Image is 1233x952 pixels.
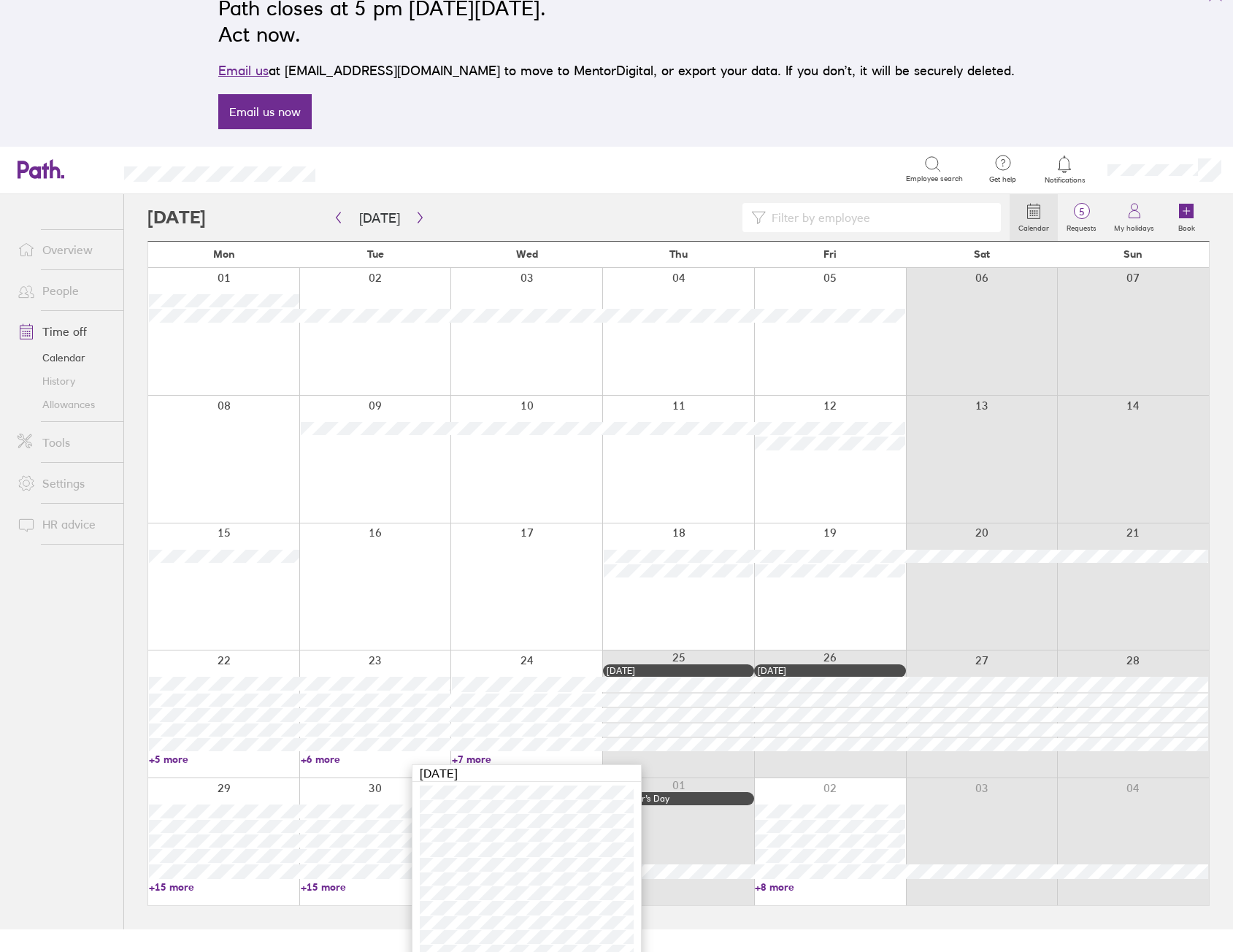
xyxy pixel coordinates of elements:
div: [DATE] [758,666,902,676]
p: at [EMAIL_ADDRESS][DOMAIN_NAME] to move to MentorDigital, or export your data. If you don’t, it w... [218,61,1015,81]
a: 5Requests [1058,194,1105,241]
a: Notifications [1041,154,1088,185]
input: Filter by employee [766,204,992,231]
a: +6 more [301,753,451,766]
span: Notifications [1041,176,1088,185]
a: Tools [6,428,123,457]
label: Book [1169,220,1204,233]
a: HR advice [6,510,123,539]
label: Requests [1058,220,1105,233]
button: [DATE] [347,206,412,230]
span: Tue [367,248,384,260]
div: [DATE] [607,666,751,676]
label: My holidays [1105,220,1163,233]
label: Calendar [1010,220,1058,233]
span: Sun [1123,248,1142,260]
a: Time off [6,317,123,346]
a: My holidays [1105,194,1163,241]
span: Employee search [906,174,963,183]
span: Thu [669,248,688,260]
span: Wed [516,248,538,260]
a: Email us now [218,94,312,129]
span: Mon [213,248,235,260]
span: 5 [1058,206,1105,218]
a: Settings [6,469,123,498]
a: History [6,369,123,393]
a: Calendar [6,346,123,369]
div: [DATE] [412,765,641,782]
a: Allowances [6,393,123,416]
a: People [6,276,123,305]
div: New Year’s Day [607,794,751,804]
a: Calendar [1010,194,1058,241]
a: +8 more [755,880,905,894]
span: Fri [823,248,837,260]
a: Email us [218,63,269,78]
a: +5 more [149,753,299,766]
a: +7 more [452,753,602,766]
a: Book [1163,194,1210,241]
a: +15 more [149,880,299,894]
a: +15 more [301,880,451,894]
a: Overview [6,235,123,264]
span: Sat [974,248,990,260]
div: Search [355,162,392,175]
span: Get help [979,175,1026,184]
